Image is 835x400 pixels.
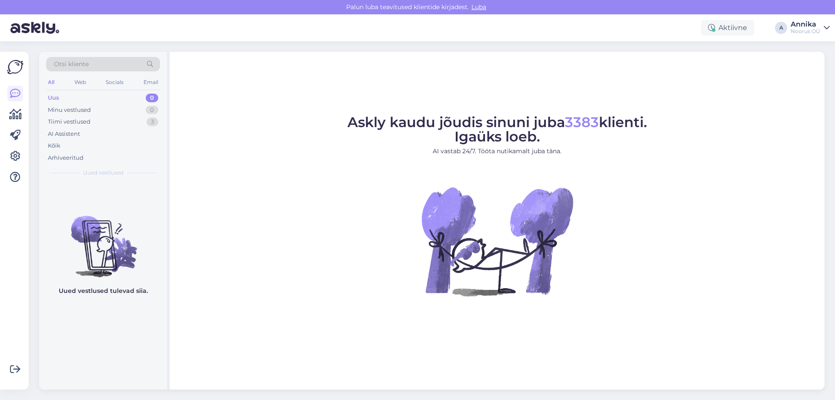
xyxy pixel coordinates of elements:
[146,106,158,114] div: 0
[48,106,91,114] div: Minu vestlused
[347,114,647,145] span: Askly kaudu jõudis sinuni juba klienti. Igaüks loeb.
[146,94,158,102] div: 0
[7,59,23,75] img: Askly Logo
[419,163,575,319] img: No Chat active
[46,77,56,88] div: All
[347,147,647,156] p: AI vastab 24/7. Tööta nutikamalt juba täna.
[48,154,83,162] div: Arhiveeritud
[701,20,754,36] div: Aktiivne
[791,28,820,35] div: Noorus OÜ
[791,21,830,35] a: AnnikaNoorus OÜ
[48,94,59,102] div: Uus
[83,169,124,177] span: Uued vestlused
[48,130,80,138] div: AI Assistent
[104,77,125,88] div: Socials
[54,60,89,69] span: Otsi kliente
[775,22,787,34] div: A
[59,286,148,296] p: Uued vestlused tulevad siia.
[565,114,599,131] span: 3383
[48,141,60,150] div: Kõik
[73,77,88,88] div: Web
[39,200,167,279] img: No chats
[48,118,90,126] div: Tiimi vestlused
[469,3,489,11] span: Luba
[147,118,158,126] div: 3
[791,21,820,28] div: Annika
[142,77,160,88] div: Email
